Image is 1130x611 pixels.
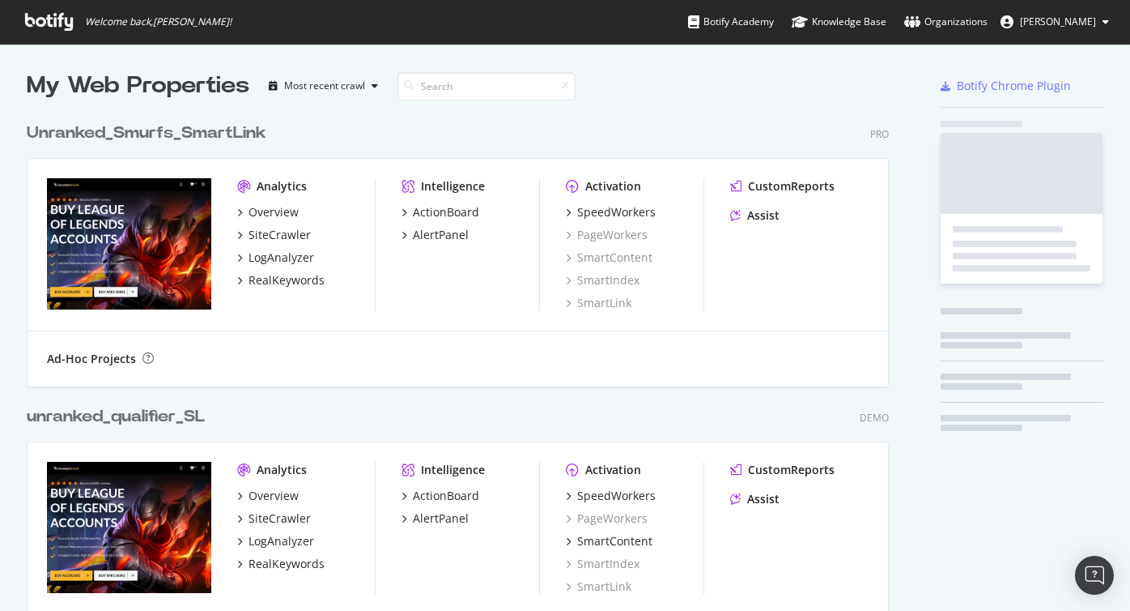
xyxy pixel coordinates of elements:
div: Organizations [904,14,988,30]
button: [PERSON_NAME] [988,9,1122,35]
div: Knowledge Base [792,14,886,30]
span: Welcome back, [PERSON_NAME] ! [85,15,232,28]
div: Open Intercom Messenger [1075,556,1114,595]
div: Botify Academy [688,14,774,30]
span: Khlifi Mayssa [1020,15,1096,28]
